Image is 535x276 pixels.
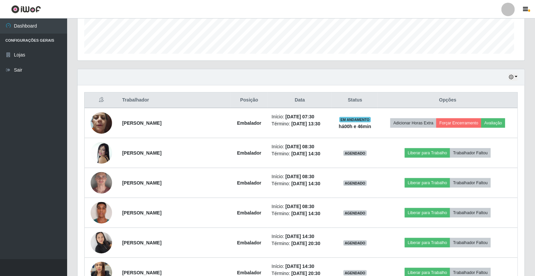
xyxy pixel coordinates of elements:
[405,178,450,188] button: Liberar para Trabalho
[339,117,371,122] span: EM ANDAMENTO
[91,198,112,227] img: 1751767387736.jpeg
[450,178,491,188] button: Trabalhador Faltou
[237,120,261,126] strong: Embalador
[291,271,320,276] time: [DATE] 20:30
[343,181,367,186] span: AGENDADO
[272,180,328,187] li: Término:
[272,203,328,210] li: Início:
[450,148,491,158] button: Trabalhador Faltou
[291,241,320,246] time: [DATE] 20:30
[122,270,161,275] strong: [PERSON_NAME]
[291,151,320,156] time: [DATE] 14:30
[339,124,372,129] strong: há 00 h e 46 min
[390,118,436,128] button: Adicionar Horas Extra
[405,148,450,158] button: Liberar para Trabalho
[272,120,328,127] li: Término:
[272,113,328,120] li: Início:
[91,137,112,168] img: 1738196339496.jpeg
[91,161,112,205] img: 1750082443540.jpeg
[378,92,518,108] th: Opções
[450,238,491,247] button: Trabalhador Faltou
[237,210,261,215] strong: Embalador
[272,210,328,217] li: Término:
[450,208,491,218] button: Trabalhador Faltou
[231,92,267,108] th: Posição
[272,263,328,270] li: Início:
[272,143,328,150] li: Início:
[343,151,367,156] span: AGENDADO
[285,114,314,119] time: [DATE] 07:30
[272,240,328,247] li: Término:
[122,120,161,126] strong: [PERSON_NAME]
[343,270,367,276] span: AGENDADO
[291,121,320,126] time: [DATE] 13:30
[91,109,112,137] img: 1674076279128.jpeg
[91,228,112,257] img: 1722007663957.jpeg
[272,173,328,180] li: Início:
[291,181,320,186] time: [DATE] 14:30
[343,210,367,216] span: AGENDADO
[343,240,367,246] span: AGENDADO
[237,180,261,186] strong: Embalador
[436,118,481,128] button: Forçar Encerramento
[405,208,450,218] button: Liberar para Trabalho
[272,233,328,240] li: Início:
[405,238,450,247] button: Liberar para Trabalho
[285,264,314,269] time: [DATE] 14:30
[291,211,320,216] time: [DATE] 14:30
[122,180,161,186] strong: [PERSON_NAME]
[272,150,328,157] li: Término:
[237,270,261,275] strong: Embalador
[122,210,161,215] strong: [PERSON_NAME]
[267,92,332,108] th: Data
[332,92,378,108] th: Status
[481,118,505,128] button: Avaliação
[285,174,314,179] time: [DATE] 08:30
[237,240,261,245] strong: Embalador
[11,5,41,13] img: CoreUI Logo
[237,150,261,156] strong: Embalador
[118,92,231,108] th: Trabalhador
[122,150,161,156] strong: [PERSON_NAME]
[285,144,314,149] time: [DATE] 08:30
[122,240,161,245] strong: [PERSON_NAME]
[285,234,314,239] time: [DATE] 14:30
[285,204,314,209] time: [DATE] 08:30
